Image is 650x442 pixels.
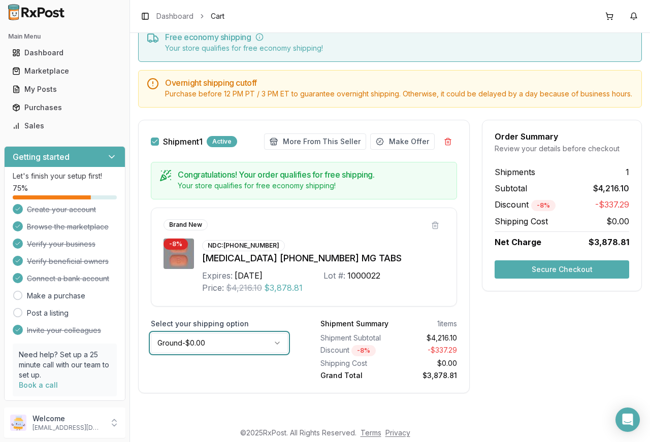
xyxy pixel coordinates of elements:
[4,4,69,20] img: RxPost Logo
[13,183,28,193] span: 75 %
[27,308,69,318] a: Post a listing
[595,198,629,211] span: -$337.29
[226,282,262,294] span: $4,216.10
[235,269,263,282] div: [DATE]
[12,121,117,131] div: Sales
[156,11,224,21] nav: breadcrumb
[4,118,125,134] button: Sales
[27,205,96,215] span: Create your account
[202,269,233,282] div: Expires:
[178,181,448,191] div: Your store qualifies for free economy shipping!
[27,325,101,335] span: Invite your colleagues
[393,333,457,343] div: $4,216.10
[156,11,193,21] a: Dashboard
[320,319,388,329] div: Shipment Summary
[320,358,385,368] div: Shipping Cost
[32,424,103,432] p: [EMAIL_ADDRESS][DOMAIN_NAME]
[495,260,629,279] button: Secure Checkout
[385,428,410,437] a: Privacy
[606,215,629,227] span: $0.00
[361,428,381,437] a: Terms
[351,345,376,356] div: - 8 %
[589,236,629,248] span: $3,878.81
[207,136,237,147] div: Active
[27,222,109,232] span: Browse the marketplace
[323,269,345,282] div: Lot #:
[178,171,448,179] h5: Congratulations! Your order qualifies for free shipping.
[495,237,541,247] span: Net Charge
[264,282,303,294] span: $3,878.81
[264,133,366,150] button: More From This Seller
[320,345,385,356] div: Discount
[8,44,121,62] a: Dashboard
[165,33,633,41] h5: Free economy shipping
[164,219,208,230] div: Brand New
[495,144,629,154] div: Review your details before checkout
[393,370,457,381] div: $3,878.81
[615,407,640,432] div: Open Intercom Messenger
[202,282,224,294] div: Price:
[8,62,121,80] a: Marketplace
[495,166,535,178] span: Shipments
[27,291,85,301] a: Make a purchase
[27,256,109,266] span: Verify beneficial owners
[27,274,109,284] span: Connect a bank account
[320,370,385,381] div: Grand Total
[27,239,95,249] span: Verify your business
[10,415,26,431] img: User avatar
[531,200,556,211] div: - 8 %
[164,239,194,269] img: Biktarvy 30-120-15 MG TABS
[165,89,633,99] div: Purchase before 12 PM PT / 3 PM ET to guarantee overnight shipping. Otherwise, it could be delaye...
[12,66,117,76] div: Marketplace
[151,319,288,329] label: Select your shipping option
[211,11,224,21] span: Cart
[593,182,629,194] span: $4,216.10
[4,401,125,419] button: Support
[495,182,527,194] span: Subtotal
[393,358,457,368] div: $0.00
[4,81,125,97] button: My Posts
[32,414,103,424] p: Welcome
[393,345,457,356] div: - $337.29
[8,117,121,135] a: Sales
[19,350,111,380] p: Need help? Set up a 25 minute call with our team to set up.
[495,132,629,141] div: Order Summary
[8,80,121,98] a: My Posts
[165,79,633,87] h5: Overnight shipping cutoff
[13,151,70,163] h3: Getting started
[12,84,117,94] div: My Posts
[163,138,203,146] span: Shipment 1
[4,45,125,61] button: Dashboard
[370,133,435,150] button: Make Offer
[437,319,457,329] div: 1 items
[165,43,633,53] div: Your store qualifies for free economy shipping!
[495,199,556,210] span: Discount
[12,103,117,113] div: Purchases
[320,333,385,343] div: Shipment Subtotal
[626,166,629,178] span: 1
[347,269,380,282] div: 1000022
[8,32,121,41] h2: Main Menu
[164,239,188,250] div: - 8 %
[13,171,117,181] p: Let's finish your setup first!
[12,48,117,58] div: Dashboard
[495,215,548,227] span: Shipping Cost
[4,63,125,79] button: Marketplace
[8,98,121,117] a: Purchases
[4,99,125,116] button: Purchases
[202,251,444,265] div: [MEDICAL_DATA] [PHONE_NUMBER] MG TABS
[19,381,58,389] a: Book a call
[202,240,285,251] div: NDC: [PHONE_NUMBER]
